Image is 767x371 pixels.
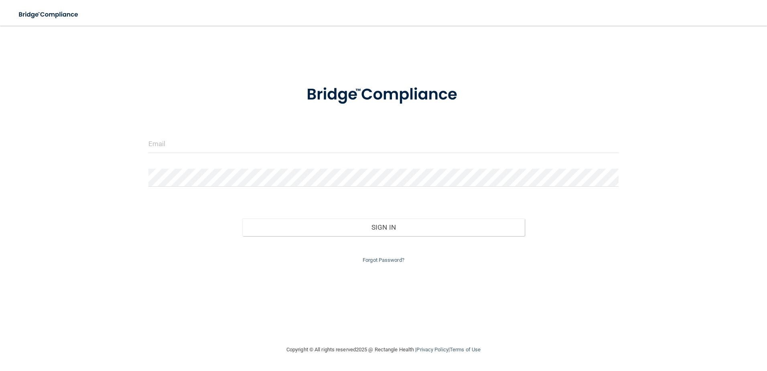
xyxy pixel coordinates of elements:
[237,337,530,363] div: Copyright © All rights reserved 2025 @ Rectangle Health | |
[608,139,617,149] keeper-lock: Open Keeper Popup
[290,74,477,116] img: bridge_compliance_login_screen.278c3ca4.svg
[12,6,86,23] img: bridge_compliance_login_screen.278c3ca4.svg
[242,218,525,236] button: Sign In
[416,347,448,353] a: Privacy Policy
[148,135,619,153] input: Email
[363,257,404,263] a: Forgot Password?
[450,347,481,353] a: Terms of Use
